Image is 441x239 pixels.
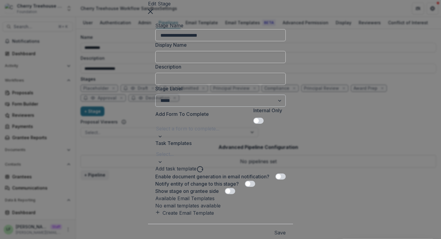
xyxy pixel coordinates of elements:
[155,110,209,118] label: Add Form To Complete
[155,195,286,202] p: Available Email Templates
[155,140,282,147] label: Task Templates
[155,166,196,172] a: Add task template
[155,210,214,216] a: Create Email Template
[148,7,153,15] button: Close
[155,187,219,195] label: Show stage on grantee side
[155,41,282,49] label: Display Name
[253,107,282,114] label: Internal Only
[274,229,286,236] button: Save
[155,22,183,29] label: Stage Name
[155,202,286,209] p: No email templates available
[155,63,282,70] label: Description
[155,180,239,187] label: Notify entity of change to this stage?
[155,85,282,92] label: Stage Label
[155,173,269,180] label: Enable document generation in email notification?
[196,166,204,173] svg: reload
